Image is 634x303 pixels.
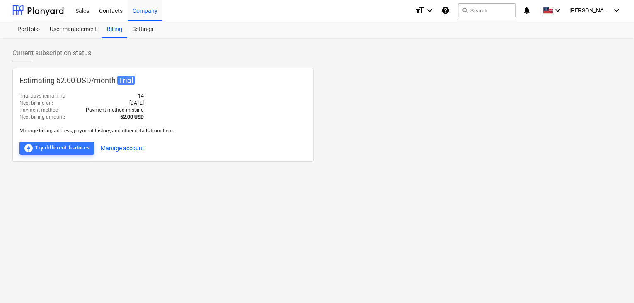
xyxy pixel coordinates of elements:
[138,93,144,100] p: 14
[12,21,45,38] a: Portfolio
[458,3,516,17] button: Search
[523,5,531,15] i: notifications
[19,114,65,121] p: Next billing amount :
[425,5,435,15] i: keyboard_arrow_down
[593,263,634,303] iframe: Chat Widget
[19,93,67,100] p: Trial days remaining :
[553,5,563,15] i: keyboard_arrow_down
[45,21,102,38] a: User management
[129,100,144,107] p: [DATE]
[24,143,34,153] span: offline_bolt
[117,76,135,85] span: Trial
[127,21,158,38] a: Settings
[415,5,425,15] i: format_size
[19,127,307,134] p: Manage billing address, payment history, and other details from here.
[569,7,611,14] span: [PERSON_NAME]
[102,21,127,38] a: Billing
[441,5,450,15] i: Knowledge base
[12,48,91,58] span: Current subscription status
[612,5,622,15] i: keyboard_arrow_down
[462,7,468,14] span: search
[19,75,307,86] p: Estimating 52.00 USD / month
[19,107,60,114] p: Payment method :
[120,114,144,120] b: 52.00 USD
[19,142,94,155] button: Try different features
[24,143,90,153] div: Try different features
[86,107,144,114] p: Payment method missing
[101,142,144,155] button: Manage account
[19,100,53,107] p: Next billing on :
